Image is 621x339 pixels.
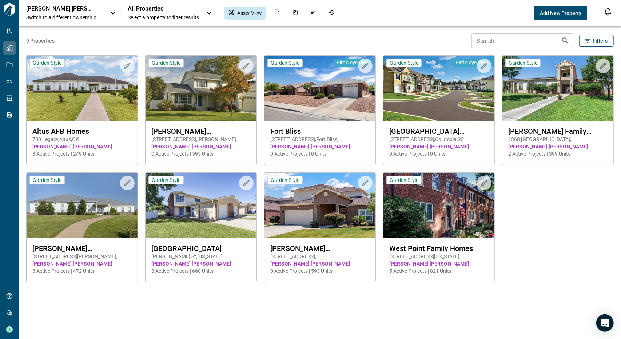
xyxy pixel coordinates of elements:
img: property-asset [264,56,375,121]
span: Filters [593,37,608,44]
span: [PERSON_NAME] [PERSON_NAME] [389,143,489,150]
span: [PERSON_NAME][GEOGRAPHIC_DATA] [270,244,370,253]
span: [PERSON_NAME] [PERSON_NAME] [270,260,370,267]
span: Garden Style [33,177,61,183]
span: 5 Active Projects | 821 Units [389,267,489,275]
span: [STREET_ADDRESS] , [PERSON_NAME][GEOGRAPHIC_DATA] , WA [151,136,251,143]
span: Garden Style [33,60,61,66]
span: Switch to a different ownership [26,14,103,21]
span: Garden Style [152,60,180,66]
span: 1368 [GEOGRAPHIC_DATA] , [GEOGRAPHIC_DATA] , AZ [508,136,608,143]
span: [PERSON_NAME] [PERSON_NAME] [32,143,132,150]
span: [PERSON_NAME] St , [US_STATE][GEOGRAPHIC_DATA] , OK [151,253,251,260]
span: [STREET_ADDRESS] , Columbia , SC [389,136,489,143]
span: 0 Active Projects | 593 Units [270,267,370,275]
span: Altus AFB Homes [32,127,132,136]
span: [STREET_ADDRESS] , [GEOGRAPHIC_DATA] , FL [270,253,370,260]
span: 0 Active Projects | 0 Units [270,150,370,157]
div: Open Intercom Messenger [596,314,614,332]
span: [STREET_ADDRESS][PERSON_NAME] , [PERSON_NAME][GEOGRAPHIC_DATA] , [GEOGRAPHIC_DATA] [32,253,132,260]
button: Filters [579,35,614,47]
span: [PERSON_NAME] [PERSON_NAME] [508,143,608,150]
span: 3 Active Projects | 472 Units [32,267,132,275]
span: 700 Legacy , Altus , OK [32,136,132,143]
span: West Point Family Homes [389,244,489,253]
span: 3 Active Projects | 249 Units [32,150,132,157]
img: property-asset [383,173,494,238]
span: Garden Style [509,60,537,66]
span: [PERSON_NAME] [PERSON_NAME] [389,260,489,267]
span: Garden Style [152,177,180,183]
span: [STREET_ADDRESS] , Fort Bliss , [GEOGRAPHIC_DATA] [270,136,370,143]
button: Add New Property [534,6,587,20]
div: Documents [270,7,284,20]
span: Asset View [237,9,262,17]
span: 2 Active Projects | 399 Units [508,150,608,157]
span: Add New Property [540,9,581,17]
span: All Properties [128,5,199,12]
img: property-asset [27,56,138,121]
span: [PERSON_NAME] Family Homes [508,127,608,136]
span: [PERSON_NAME] [PERSON_NAME] [151,260,251,267]
div: Job History [325,7,339,20]
div: Photos [288,7,303,20]
span: Garden Style [390,177,418,183]
p: [PERSON_NAME] [PERSON_NAME] [26,5,92,12]
span: [STREET_ADDRESS][US_STATE] , [GEOGRAPHIC_DATA] , NY [389,253,489,260]
button: Open notification feed [602,6,614,17]
span: [PERSON_NAME][GEOGRAPHIC_DATA] [151,127,251,136]
span: [GEOGRAPHIC_DATA] [151,244,251,253]
div: Asset View [224,7,266,20]
span: 9 Properties [26,37,469,44]
span: [PERSON_NAME][GEOGRAPHIC_DATA] Homes [32,244,132,253]
div: Issues & Info [306,7,321,20]
img: property-asset [264,173,375,238]
img: property-asset [383,56,494,121]
span: [GEOGRAPHIC_DATA][PERSON_NAME] [389,127,489,136]
span: Garden Style [271,177,299,183]
img: property-asset [146,56,256,121]
span: Garden Style [390,60,418,66]
span: Select a property to filter results [128,14,199,21]
span: [PERSON_NAME] [PERSON_NAME] [270,143,370,150]
span: [PERSON_NAME] [PERSON_NAME] [32,260,132,267]
span: [PERSON_NAME] [PERSON_NAME] [151,143,251,150]
button: Search properties [558,33,573,48]
img: property-asset [146,173,256,238]
span: 3 Active Projects | 660 Units [151,267,251,275]
span: 0 Active Projects | 595 Units [151,150,251,157]
span: Fort Bliss [270,127,370,136]
span: Bird's-eye View [455,59,489,66]
img: property-asset [27,173,138,238]
span: Bird's-eye View [337,59,370,66]
span: 0 Active Projects | 0 Units [389,150,489,157]
span: Garden Style [271,60,299,66]
img: property-asset [502,56,613,121]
